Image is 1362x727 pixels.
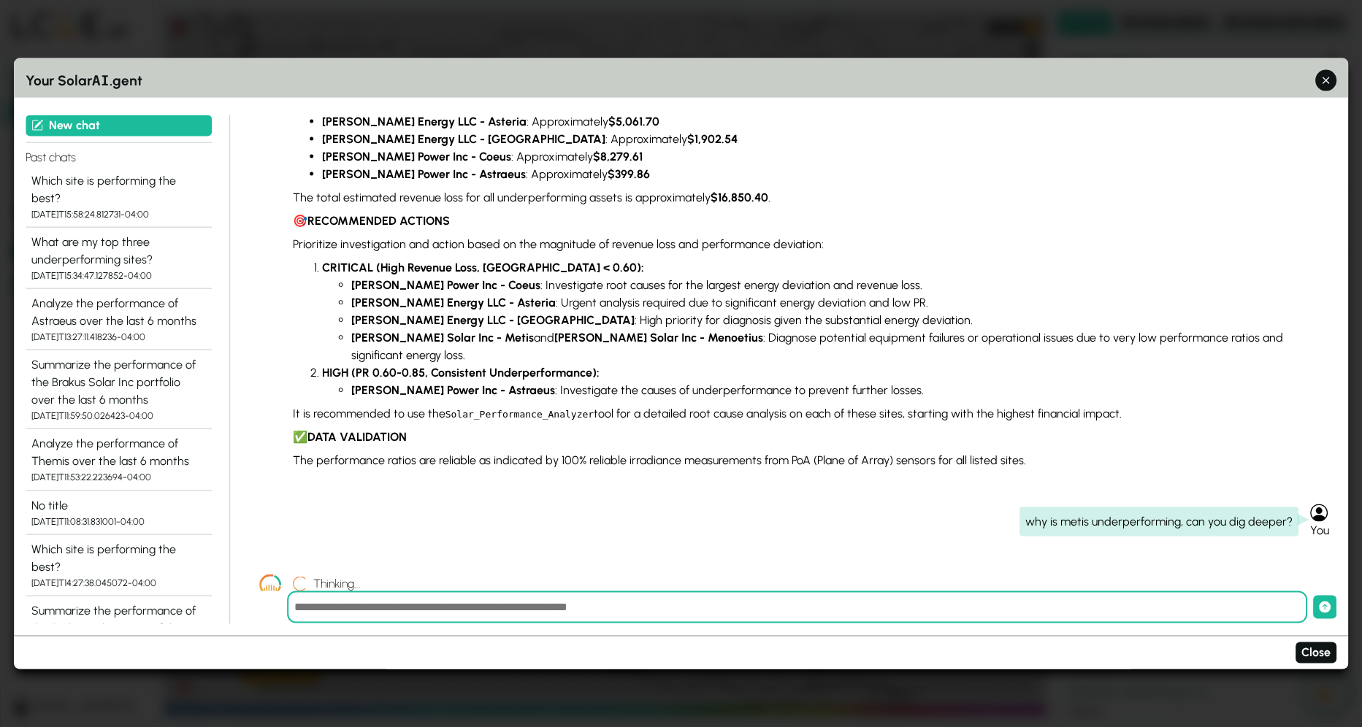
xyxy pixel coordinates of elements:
[351,277,540,291] strong: [PERSON_NAME] Power Inc - Coeus
[31,207,206,220] div: [DATE]T15:58:24.812731-04:00
[26,227,212,288] button: What are my top three underperforming sites? [DATE]T15:34:47.127852-04:00
[293,212,1314,229] p: 🎯
[293,235,1314,253] p: Prioritize investigation and action based on the magnitude of revenue loss and performance deviat...
[31,330,206,344] div: [DATE]T13:27:11.418236-04:00
[351,312,635,326] strong: [PERSON_NAME] Energy LLC - [GEOGRAPHIC_DATA]
[31,356,206,409] div: Summarize the performance of the Brakus Solar Inc portfolio over the last 6 months
[31,233,206,268] div: What are my top three underperforming sites?
[26,534,212,596] button: Which site is performing the best? [DATE]T14:27:38.045072-04:00
[322,166,526,180] strong: [PERSON_NAME] Power Inc - Astraeus
[351,330,534,344] strong: [PERSON_NAME] Solar Inc - Metis
[26,70,1337,92] h3: Your Solar .gent
[26,142,212,166] h4: Past chats
[322,112,1314,130] li: : Approximately
[293,428,1314,445] p: ✅
[31,172,206,207] div: Which site is performing the best?
[322,365,600,379] strong: HIGH (PR 0.60-0.85, Consistent Underperformance):
[92,70,110,90] span: AI
[351,382,555,396] strong: [PERSON_NAME] Power Inc - Astraeus
[31,295,206,330] div: Analyze the performance of Astraeus over the last 6 months
[1310,521,1336,539] div: You
[31,602,206,655] div: Summarize the performance of the Brakus Solar Inc portfolio over the last 6 months
[31,268,206,282] div: [DATE]T15:34:47.127852-04:00
[1296,642,1336,663] button: Close
[351,295,556,309] strong: [PERSON_NAME] Energy LLC - Asteria
[31,496,206,514] div: No title
[26,166,212,227] button: Which site is performing the best? [DATE]T15:58:24.812731-04:00
[687,131,738,145] strong: $1,902.54
[322,260,644,274] strong: CRITICAL (High Revenue Loss, [GEOGRAPHIC_DATA] < 0.60):
[445,408,594,419] code: Solar_Performance_Analyzer
[31,540,206,575] div: Which site is performing the best?
[293,188,1314,206] p: The total estimated revenue loss for all underperforming assets is approximately .
[351,381,1314,399] li: : Investigate the causes of underperformance to prevent further losses.
[31,470,206,484] div: [DATE]T11:53:22.223694-04:00
[351,311,1314,328] li: : High priority for diagnosis given the substantial energy deviation.
[259,574,281,596] img: LCOE.ai
[711,190,768,204] strong: $16,850.40
[26,115,212,136] button: New chat
[31,575,206,589] div: [DATE]T14:27:38.045072-04:00
[608,166,650,180] strong: $399.86
[26,596,212,675] button: Summarize the performance of the Brakus Solar Inc portfolio over the last 6 months
[608,114,659,128] strong: $5,061.70
[322,114,527,128] strong: [PERSON_NAME] Energy LLC - Asteria
[26,350,212,429] button: Summarize the performance of the Brakus Solar Inc portfolio over the last 6 months [DATE]T11:59:5...
[322,131,605,145] strong: [PERSON_NAME] Energy LLC - [GEOGRAPHIC_DATA]
[307,429,407,443] strong: DATA VALIDATION
[31,409,206,423] div: [DATE]T11:59:50.026423-04:00
[351,328,1314,363] li: and : Diagnose potential equipment failures or operational issues due to very low performance rat...
[31,435,206,470] div: Analyze the performance of Themis over the last 6 months
[322,147,1314,165] li: : Approximately
[293,404,1314,422] p: It is recommended to use the tool for a detailed root cause analysis on each of these sites, star...
[554,330,763,344] strong: [PERSON_NAME] Solar Inc - Menoetius
[26,429,212,491] button: Analyze the performance of Themis over the last 6 months [DATE]T11:53:22.223694-04:00
[351,276,1314,293] li: : Investigate root causes for the largest energy deviation and revenue loss.
[322,130,1314,147] li: : Approximately
[31,514,206,528] div: [DATE]T11:08:31.831001-04:00
[593,149,643,163] strong: $8,279.61
[26,289,212,350] button: Analyze the performance of Astraeus over the last 6 months [DATE]T13:27:11.418236-04:00
[26,491,212,534] button: No title [DATE]T11:08:31.831001-04:00
[351,293,1314,311] li: : Urgent analysis required due to significant energy deviation and low PR.
[322,149,511,163] strong: [PERSON_NAME] Power Inc - Coeus
[293,451,1314,469] p: The performance ratios are reliable as indicated by 100% reliable irradiance measurements from Po...
[307,213,450,227] strong: RECOMMENDED ACTIONS
[322,165,1314,182] li: : Approximately
[307,575,361,593] h4: Thinking...
[1019,507,1298,536] div: why is metis underperforming, can you dig deeper?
